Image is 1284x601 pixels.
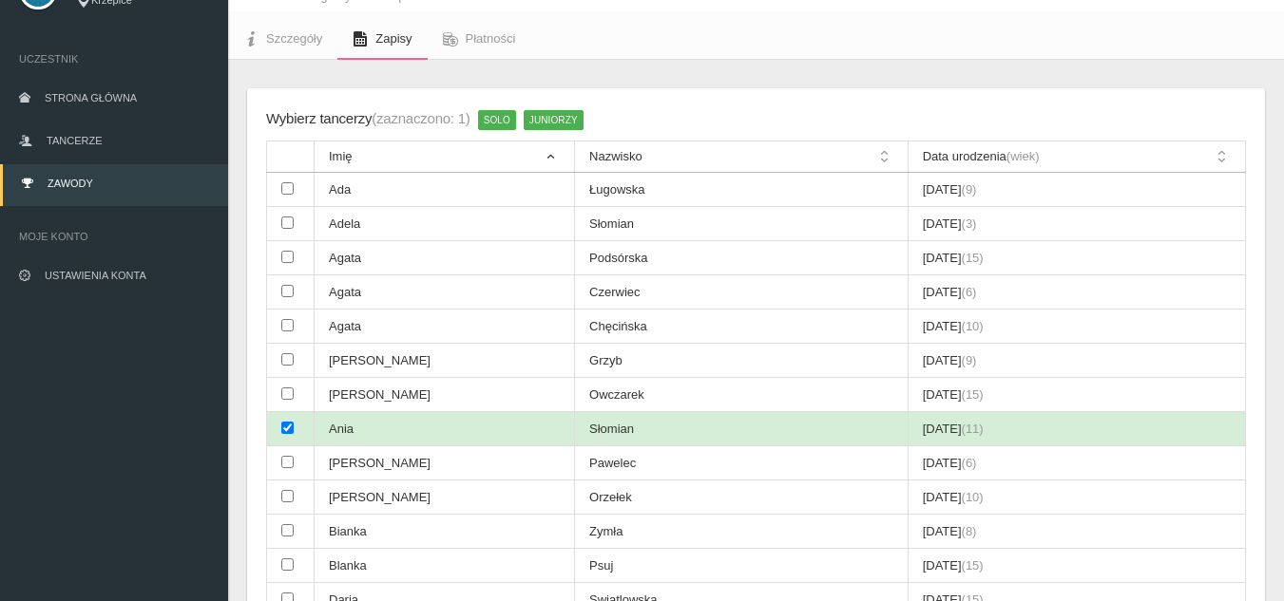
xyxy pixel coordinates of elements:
td: Agata [315,275,575,310]
td: [DATE] [908,446,1245,480]
span: (zaznaczono: 1) [372,110,470,126]
td: [DATE] [908,207,1245,241]
td: Czerwiec [575,275,909,310]
td: [DATE] [908,378,1245,412]
td: Blanka [315,549,575,583]
div: Wybierz tancerzy [266,107,470,131]
td: [DATE] [908,241,1245,275]
span: (10) [962,490,984,504]
span: (wiek) [1006,149,1040,163]
span: (15) [962,387,984,402]
td: Owczarek [575,378,909,412]
span: Płatności [466,31,516,46]
td: Słomian [575,207,909,241]
td: Ługowska [575,173,909,207]
th: Imię [315,141,575,173]
span: Strona główna [45,92,137,103]
td: Psuj [575,549,909,583]
td: Chęcińska [575,310,909,344]
td: Adela [315,207,575,241]
span: (11) [962,422,984,436]
td: [DATE] [908,173,1245,207]
span: (10) [962,319,984,333]
td: Agata [315,241,575,275]
td: Agata [315,310,575,344]
a: Zapisy [337,18,427,60]
td: [DATE] [908,549,1245,583]
span: Szczegóły [266,31,322,46]
span: Zapisy [375,31,412,46]
td: Orzełek [575,480,909,515]
span: (6) [962,285,977,299]
td: [DATE] [908,480,1245,515]
td: Podsórska [575,241,909,275]
span: Solo [478,110,516,129]
span: (3) [962,216,977,231]
th: Nazwisko [575,141,909,173]
th: Data urodzenia [908,141,1245,173]
td: Ania [315,412,575,446]
a: Płatności [428,18,531,60]
td: [PERSON_NAME] [315,378,575,412]
span: Zawody [48,178,93,189]
span: (8) [962,524,977,538]
td: Zymła [575,515,909,549]
td: Grzyb [575,344,909,378]
td: [PERSON_NAME] [315,480,575,515]
td: Słomian [575,412,909,446]
span: Moje konto [19,227,209,246]
td: [DATE] [908,515,1245,549]
span: (15) [962,558,984,573]
td: [PERSON_NAME] [315,446,575,480]
td: [DATE] [908,412,1245,446]
span: (9) [962,353,977,367]
span: Juniorzy [524,110,584,129]
span: (15) [962,251,984,265]
span: (6) [962,456,977,470]
span: Tancerze [47,135,102,146]
td: [PERSON_NAME] [315,344,575,378]
td: Bianka [315,515,575,549]
td: Pawelec [575,446,909,480]
span: Ustawienia konta [45,270,146,281]
td: Ada [315,173,575,207]
span: Uczestnik [19,49,209,68]
td: [DATE] [908,344,1245,378]
td: [DATE] [908,310,1245,344]
td: [DATE] [908,275,1245,310]
a: Szczegóły [228,18,337,60]
span: (9) [962,182,977,197]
